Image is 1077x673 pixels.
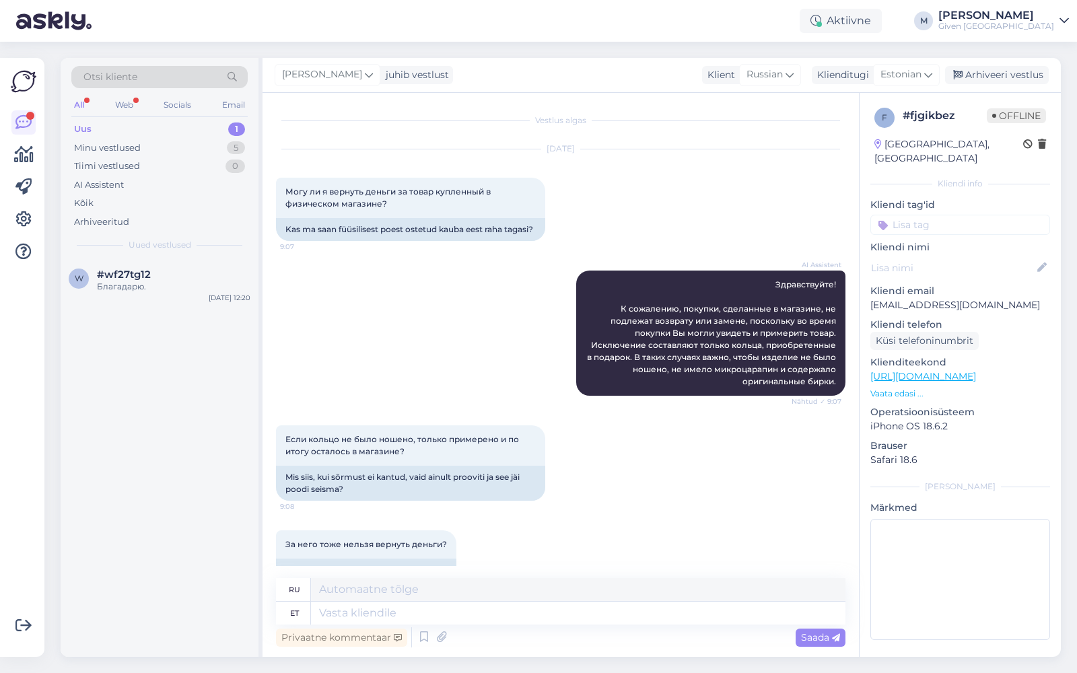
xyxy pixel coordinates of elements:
div: [DATE] [276,143,845,155]
div: 5 [227,141,245,155]
p: Kliendi tag'id [870,198,1050,212]
div: AI Assistent [74,178,124,192]
span: Offline [987,108,1046,123]
a: [PERSON_NAME]Given [GEOGRAPHIC_DATA] [938,10,1069,32]
p: Safari 18.6 [870,453,1050,467]
div: Klient [702,68,735,82]
span: 9:08 [280,501,331,511]
span: w [75,273,83,283]
div: Küsi telefoninumbrit [870,332,979,350]
span: f [882,112,887,122]
div: Kõik [74,197,94,210]
div: Uus [74,122,92,136]
span: За него тоже нельзя вернуть деньги? [285,539,447,549]
div: et [290,602,299,625]
span: Estonian [880,67,922,82]
div: Vestlus algas [276,114,845,127]
div: Email [219,96,248,114]
span: Otsi kliente [83,70,137,84]
span: Uued vestlused [129,239,191,251]
p: Kliendi email [870,284,1050,298]
div: [DATE] 12:20 [209,293,250,303]
div: Arhiveeri vestlus [945,66,1049,84]
span: Saada [801,631,840,643]
p: Vaata edasi ... [870,388,1050,400]
span: Russian [746,67,783,82]
span: [PERSON_NAME] [282,67,362,82]
div: ru [289,578,300,601]
p: iPhone OS 18.6.2 [870,419,1050,433]
p: Märkmed [870,501,1050,515]
div: Kas selle eest ka raha tagasi ei saa? [276,559,456,581]
div: Благадарю. [97,281,250,293]
div: juhib vestlust [380,68,449,82]
div: Socials [161,96,194,114]
span: Nähtud ✓ 9:07 [791,396,841,406]
input: Lisa tag [870,215,1050,235]
div: [PERSON_NAME] [938,10,1054,21]
div: Tiimi vestlused [74,160,140,173]
a: [URL][DOMAIN_NAME] [870,370,976,382]
div: # fjgikbez [903,108,987,124]
input: Lisa nimi [871,260,1035,275]
div: M [914,11,933,30]
div: [PERSON_NAME] [870,481,1050,493]
p: Operatsioonisüsteem [870,405,1050,419]
span: AI Assistent [791,260,841,270]
div: Minu vestlused [74,141,141,155]
div: 1 [228,122,245,136]
div: Kliendi info [870,178,1050,190]
div: [GEOGRAPHIC_DATA], [GEOGRAPHIC_DATA] [874,137,1023,166]
div: Kas ma saan füüsilisest poest ostetud kauba eest raha tagasi? [276,218,545,241]
div: Given [GEOGRAPHIC_DATA] [938,21,1054,32]
div: Aktiivne [800,9,882,33]
p: Kliendi nimi [870,240,1050,254]
span: Если кольцо не было ношено, только примерено и по итогу осталось в магазине? [285,434,521,456]
p: Brauser [870,439,1050,453]
div: 0 [225,160,245,173]
p: Klienditeekond [870,355,1050,369]
span: #wf27tg12 [97,269,151,281]
div: Mis siis, kui sõrmust ei kantud, vaid ainult prooviti ja see jäi poodi seisma? [276,466,545,501]
span: 9:07 [280,242,331,252]
span: Могу ли я вернуть деньги за товар купленный в физическом магазине? [285,186,493,209]
p: Kliendi telefon [870,318,1050,332]
span: Здравствуйте! К сожалению, покупки, сделанные в магазине, не подлежат возврату или замене, поскол... [587,279,838,386]
img: Askly Logo [11,69,36,94]
p: [EMAIL_ADDRESS][DOMAIN_NAME] [870,298,1050,312]
div: Arhiveeritud [74,215,129,229]
div: All [71,96,87,114]
div: Web [112,96,136,114]
div: Privaatne kommentaar [276,629,407,647]
div: Klienditugi [812,68,869,82]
